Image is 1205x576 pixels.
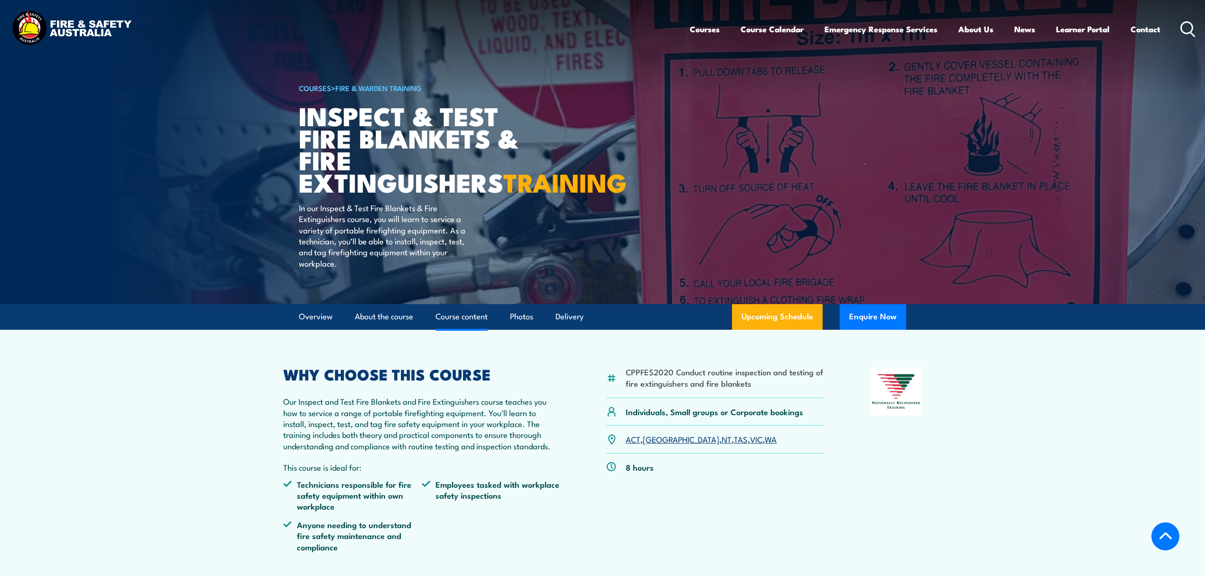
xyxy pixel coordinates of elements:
[722,433,732,445] a: NT
[871,367,922,416] img: Nationally Recognised Training logo.
[643,433,719,445] a: [GEOGRAPHIC_DATA]
[741,17,804,42] a: Course Calendar
[503,162,627,201] strong: TRAINING
[626,434,777,445] p: , , , , ,
[1131,17,1160,42] a: Contact
[299,304,333,329] a: Overview
[283,479,422,512] li: Technicians responsible for fire safety equipment within own workplace
[299,83,331,93] a: COURSES
[734,433,748,445] a: TAS
[750,433,762,445] a: VIC
[958,17,993,42] a: About Us
[510,304,533,329] a: Photos
[556,304,584,329] a: Delivery
[299,202,472,269] p: In our Inspect & Test Fire Blankets & Fire Extinguishers course, you will learn to service a vari...
[1014,17,1035,42] a: News
[299,82,533,93] h6: >
[355,304,413,329] a: About the course
[626,462,654,473] p: 8 hours
[283,519,422,552] li: Anyone needing to understand fire safety maintenance and compliance
[690,17,720,42] a: Courses
[283,462,560,473] p: This course is ideal for:
[283,396,560,451] p: Our Inspect and Test Fire Blankets and Fire Extinguishers course teaches you how to service a ran...
[1056,17,1110,42] a: Learner Portal
[626,433,640,445] a: ACT
[335,83,422,93] a: Fire & Warden Training
[299,104,533,193] h1: Inspect & Test Fire Blankets & Fire Extinguishers
[626,406,803,417] p: Individuals, Small groups or Corporate bookings
[840,304,906,330] button: Enquire Now
[422,479,560,512] li: Employees tasked with workplace safety inspections
[436,304,488,329] a: Course content
[765,433,777,445] a: WA
[283,367,560,381] h2: WHY CHOOSE THIS COURSE
[732,304,823,330] a: Upcoming Schedule
[825,17,937,42] a: Emergency Response Services
[626,366,825,389] li: CPPFES2020 Conduct routine inspection and testing of fire extinguishers and fire blankets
